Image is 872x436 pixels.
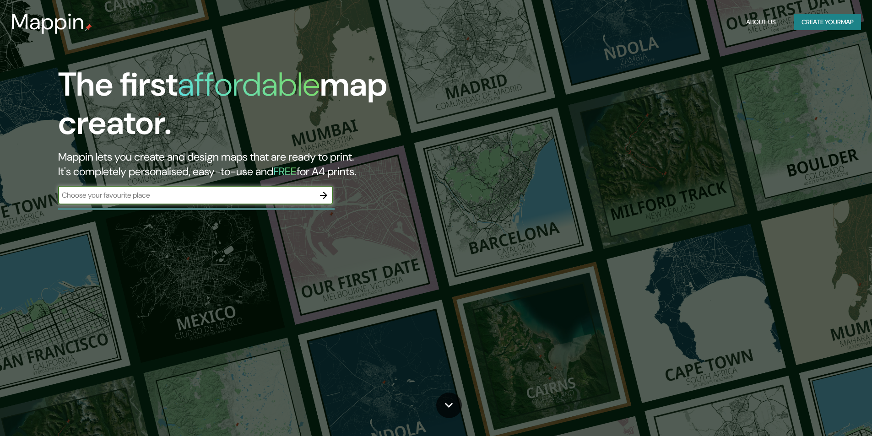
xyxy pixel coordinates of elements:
h5: FREE [273,164,297,178]
h2: Mappin lets you create and design maps that are ready to print. It's completely personalised, eas... [58,150,494,179]
button: Create yourmap [794,14,861,31]
button: About Us [742,14,780,31]
input: Choose your favourite place [58,190,314,200]
img: mappin-pin [85,24,92,31]
h1: affordable [178,63,320,106]
h3: Mappin [11,9,85,35]
h1: The first map creator. [58,65,494,150]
